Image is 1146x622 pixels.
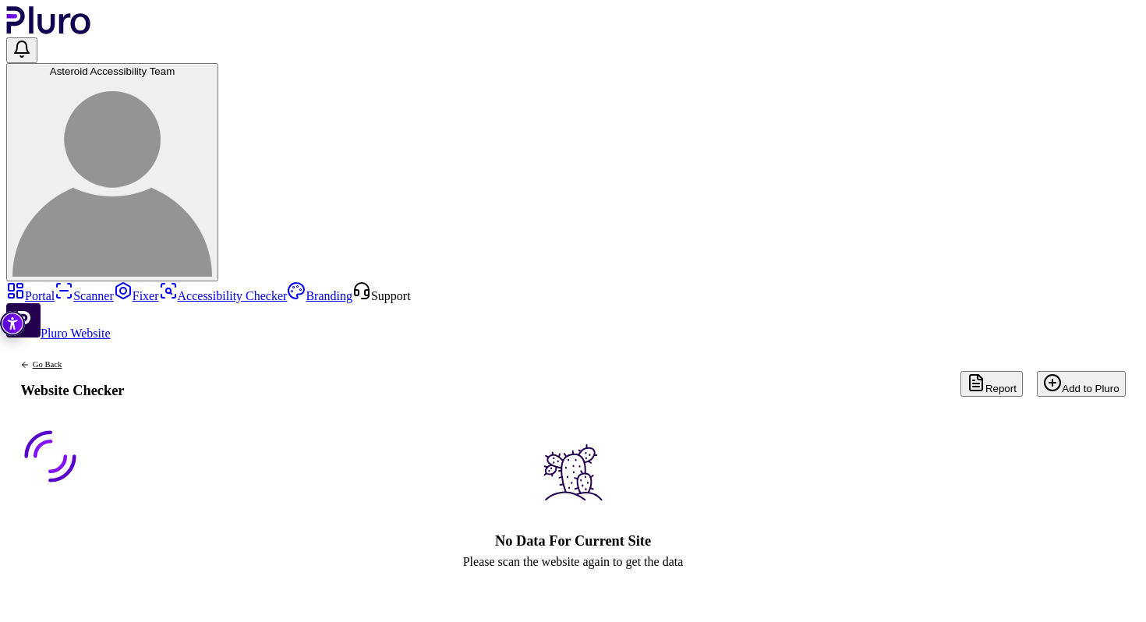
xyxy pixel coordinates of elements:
img: Asteroid Accessibility Team [12,77,212,277]
button: Open notifications, you have undefined new notifications [6,37,37,63]
a: Accessibility Checker [159,289,288,302]
a: Back to previous screen [20,360,124,369]
button: Report [960,371,1023,397]
a: Open Support screen [352,289,411,302]
h1: Website Checker [20,383,124,398]
a: Open Pluro Website [6,327,111,340]
a: Portal [6,289,55,302]
a: Branding [287,289,352,302]
span: Asteroid Accessibility Team [50,65,175,77]
button: Asteroid Accessibility TeamAsteroid Accessibility Team [6,63,218,281]
h2: No Data For Current Site [495,532,651,550]
button: Add to Pluro [1037,371,1125,397]
img: Placeholder image [542,441,604,504]
a: Logo [6,23,91,37]
a: Scanner [55,289,114,302]
a: Fixer [114,289,159,302]
aside: Sidebar menu [6,281,1140,341]
div: Please scan the website again to get the data [463,555,684,569]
